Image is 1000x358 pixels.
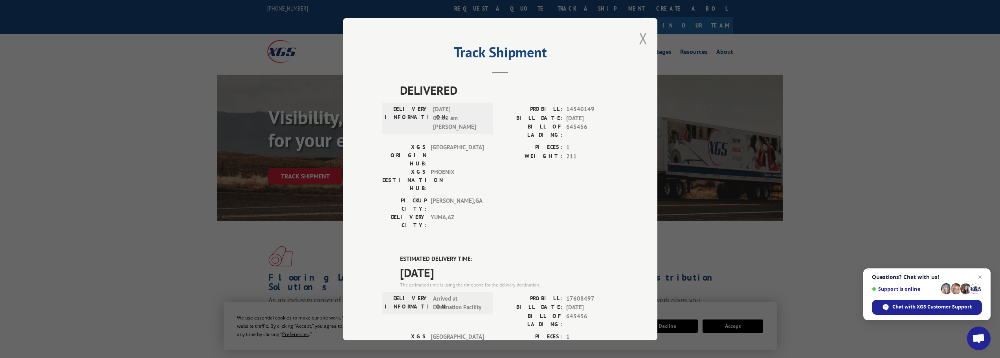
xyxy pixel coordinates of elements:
[433,105,486,132] span: [DATE] 08:50 am [PERSON_NAME]
[382,47,618,62] h2: Track Shipment
[382,168,427,193] label: XGS DESTINATION HUB:
[500,332,562,341] label: PIECES:
[566,303,618,312] span: [DATE]
[566,312,618,328] span: 645456
[500,152,562,161] label: WEIGHT:
[500,143,562,152] label: PIECES:
[400,281,618,288] div: The estimated time is using the time zone for the delivery destination.
[500,123,562,139] label: BILL OF LADING:
[500,114,562,123] label: BILL DATE:
[382,332,427,357] label: XGS ORIGIN HUB:
[892,303,972,310] span: Chat with XGS Customer Support
[872,286,938,292] span: Support is online
[431,196,484,213] span: [PERSON_NAME] , GA
[566,152,618,161] span: 211
[967,327,991,350] div: Open chat
[639,28,648,49] button: Close modal
[382,213,427,229] label: DELIVERY CITY:
[431,168,484,193] span: PHOENIX
[400,263,618,281] span: [DATE]
[385,105,429,132] label: DELIVERY INFORMATION:
[566,143,618,152] span: 1
[400,81,618,99] span: DELIVERED
[431,143,484,168] span: [GEOGRAPHIC_DATA]
[872,300,982,315] div: Chat with XGS Customer Support
[431,213,484,229] span: YUMA , AZ
[872,274,982,280] span: Questions? Chat with us!
[566,105,618,114] span: 14540149
[400,255,618,264] label: ESTIMATED DELIVERY TIME:
[566,332,618,341] span: 1
[500,105,562,114] label: PROBILL:
[433,294,486,312] span: Arrived at Destination Facility
[566,294,618,303] span: 17608497
[566,123,618,139] span: 645456
[500,294,562,303] label: PROBILL:
[975,272,985,282] span: Close chat
[500,303,562,312] label: BILL DATE:
[385,294,429,312] label: DELIVERY INFORMATION:
[431,332,484,357] span: [GEOGRAPHIC_DATA]
[382,196,427,213] label: PICKUP CITY:
[500,312,562,328] label: BILL OF LADING:
[566,114,618,123] span: [DATE]
[382,143,427,168] label: XGS ORIGIN HUB:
